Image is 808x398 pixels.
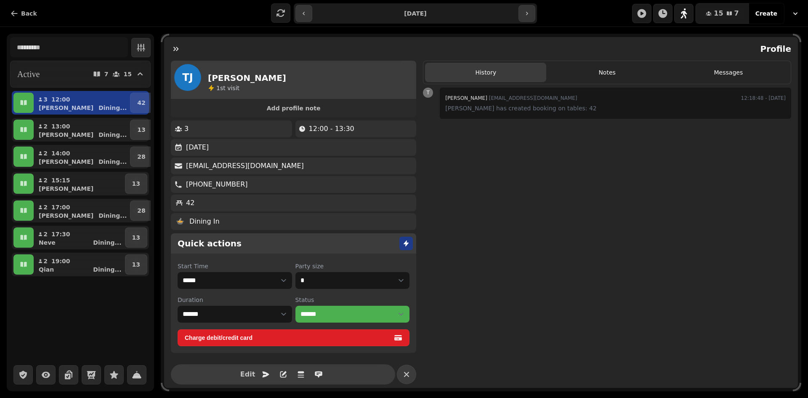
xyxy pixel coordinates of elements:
p: 15 [124,71,132,77]
p: 7 [104,71,109,77]
h2: Profile [757,43,791,55]
span: Create [755,11,777,16]
p: [PHONE_NUMBER] [186,179,248,190]
button: Create [749,3,784,24]
h2: Quick actions [178,238,242,249]
p: Qian [39,265,54,274]
span: TJ [182,72,193,83]
p: [PERSON_NAME] [39,104,93,112]
h2: [PERSON_NAME] [208,72,286,84]
button: 28 [130,200,152,221]
p: Dining ... [98,211,127,220]
p: 🍲 [176,216,184,227]
time: 12:18:48 - [DATE] [741,93,786,103]
button: 219:00QianDining... [35,254,123,275]
label: Duration [178,296,292,304]
p: 12:00 [51,95,70,104]
p: 13 [132,179,140,188]
button: Back [3,5,44,22]
p: 12:00 - 13:30 [309,124,354,134]
button: 13 [125,227,147,248]
p: 13 [132,260,140,269]
button: 312:00[PERSON_NAME]Dining... [35,93,128,113]
p: 2 [43,230,48,238]
p: [PERSON_NAME] [39,158,93,166]
p: [PERSON_NAME] has created booking on tables: 42 [445,103,786,113]
label: Status [295,296,410,304]
h2: Active [17,68,40,80]
p: 17:30 [51,230,70,238]
button: Edit [239,366,256,383]
p: 15:15 [51,176,70,184]
span: Back [21,11,37,16]
p: 13 [137,126,145,134]
button: 213:00[PERSON_NAME]Dining... [35,120,128,140]
span: 15 [714,10,723,17]
p: Dining ... [93,238,121,247]
p: 28 [137,206,145,215]
button: 28 [130,147,152,167]
p: 2 [43,203,48,211]
p: Neve [39,238,56,247]
button: 217:30NeveDining... [35,227,123,248]
button: Charge debit/credit card [178,329,409,346]
span: 7 [734,10,739,17]
p: 42 [137,99,145,107]
p: Dining ... [98,104,127,112]
p: 17:00 [51,203,70,211]
p: 3 [184,124,189,134]
span: 1 [216,85,220,91]
span: T [427,90,430,95]
button: History [425,63,546,82]
button: 157 [696,3,749,24]
label: Party size [295,262,410,270]
p: 19:00 [51,257,70,265]
p: 42 [186,198,194,208]
span: [PERSON_NAME] [445,95,487,101]
p: 13:00 [51,122,70,131]
p: Dining In [189,216,220,227]
button: 13 [130,120,152,140]
span: Add profile note [181,105,406,111]
p: Dining ... [98,158,127,166]
span: Edit [243,371,253,378]
p: [PERSON_NAME] [39,131,93,139]
button: Active715 [10,61,151,88]
p: Dining ... [93,265,121,274]
p: 2 [43,257,48,265]
button: Notes [546,63,667,82]
p: 3 [43,95,48,104]
button: 214:00[PERSON_NAME]Dining... [35,147,128,167]
p: 2 [43,122,48,131]
p: [EMAIL_ADDRESS][DOMAIN_NAME] [186,161,304,171]
p: 13 [132,233,140,242]
p: [PERSON_NAME] [39,211,93,220]
p: [PERSON_NAME] [39,184,93,193]
p: 2 [43,176,48,184]
button: 217:00[PERSON_NAME]Dining... [35,200,128,221]
button: 13 [125,254,147,275]
span: st [220,85,227,91]
button: Add profile note [174,103,413,114]
button: 13 [125,174,147,194]
button: 42 [130,93,152,113]
button: Messages [668,63,789,82]
p: [DATE] [186,142,209,152]
p: 2 [43,149,48,158]
p: 28 [137,152,145,161]
button: 215:15[PERSON_NAME] [35,174,123,194]
p: 14:00 [51,149,70,158]
p: Dining ... [98,131,127,139]
div: [EMAIL_ADDRESS][DOMAIN_NAME] [445,93,577,103]
label: Start Time [178,262,292,270]
p: visit [216,84,239,92]
span: Charge debit/credit card [185,335,392,341]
